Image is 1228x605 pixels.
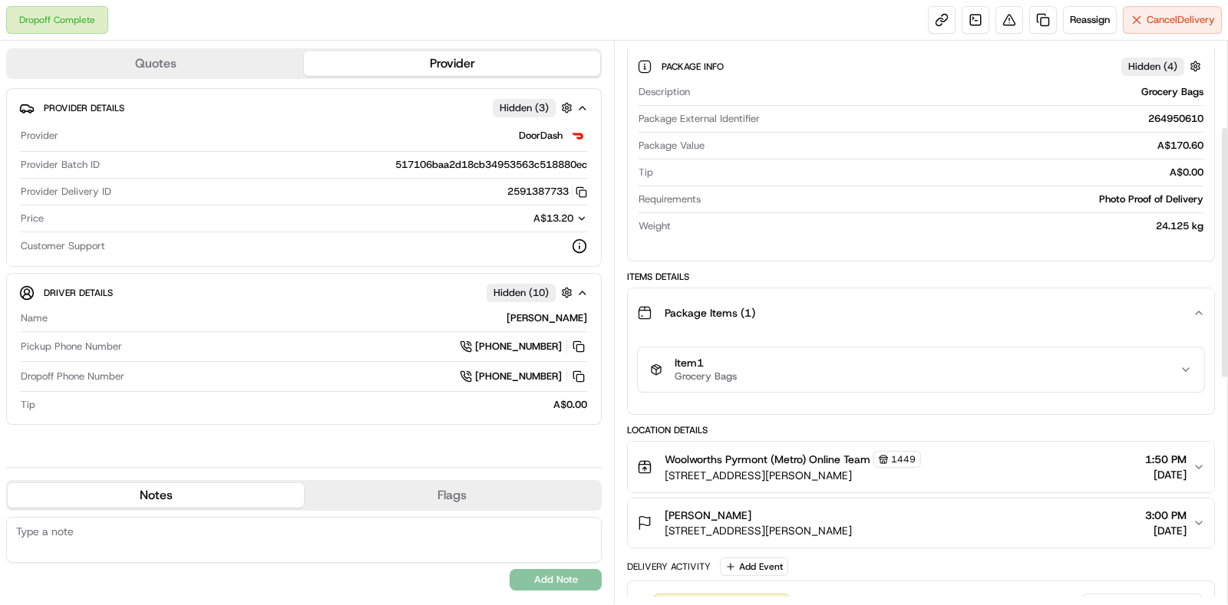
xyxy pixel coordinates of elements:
[1145,523,1187,538] span: [DATE]
[44,102,124,114] span: Provider Details
[54,311,587,325] div: [PERSON_NAME]
[665,508,751,523] span: [PERSON_NAME]
[639,166,653,179] span: Tip
[639,219,671,233] span: Weight
[21,398,35,412] span: Tip
[677,219,1203,233] div: 24.125 kg
[628,442,1214,492] button: Woolworths Pyrmont (Metro) Online Team1449[STREET_ADDRESS][PERSON_NAME]1:50 PM[DATE]
[1147,13,1215,27] span: Cancel Delivery
[662,61,727,73] span: Package Info
[41,398,587,412] div: A$0.00
[711,139,1203,153] div: A$170.60
[460,338,587,355] a: [PHONE_NUMBER]
[21,239,105,253] span: Customer Support
[1123,6,1222,34] button: CancelDelivery
[1121,57,1205,76] button: Hidden (4)
[665,468,921,483] span: [STREET_ADDRESS][PERSON_NAME]
[21,129,58,143] span: Provider
[628,498,1214,547] button: [PERSON_NAME][STREET_ADDRESS][PERSON_NAME]3:00 PM[DATE]
[665,305,755,321] span: Package Items ( 1 )
[675,370,737,383] span: Grocery Bags
[21,185,111,199] span: Provider Delivery ID
[639,192,701,206] span: Requirements
[569,127,587,145] img: doordash_logo_v2.png
[1128,60,1177,74] span: Hidden ( 4 )
[304,483,600,508] button: Flags
[21,311,48,325] span: Name
[639,85,690,99] span: Description
[452,212,587,225] button: A$13.20
[494,286,549,300] span: Hidden ( 10 )
[21,370,124,383] span: Dropoff Phone Number
[8,51,304,76] button: Quotes
[44,287,113,299] span: Driver Details
[493,98,576,117] button: Hidden (3)
[639,112,760,126] span: Package External Identifier
[19,95,589,120] button: Provider DetailsHidden (3)
[507,185,587,199] button: 2591387733
[627,271,1215,283] div: Items Details
[638,347,1204,392] button: Item1Grocery Bags
[21,212,44,225] span: Price
[533,212,573,225] span: A$13.20
[665,452,870,467] span: Woolworths Pyrmont (Metro) Online Team
[1145,467,1187,482] span: [DATE]
[395,158,587,172] span: 517106baa2d18cb34953563c518880ec
[475,340,562,353] span: [PHONE_NUMBER]
[8,483,304,508] button: Notes
[639,139,705,153] span: Package Value
[696,85,1203,99] div: Grocery Bags
[21,158,100,172] span: Provider Batch ID
[19,280,589,305] button: Driver DetailsHidden (10)
[1063,6,1117,34] button: Reassign
[627,561,711,573] div: Delivery Activity
[628,288,1214,337] button: Package Items (1)
[1070,13,1110,27] span: Reassign
[304,51,600,76] button: Provider
[627,424,1215,436] div: Location Details
[707,192,1203,206] div: Photo Proof of Delivery
[675,357,737,370] span: Item 1
[460,368,587,385] a: [PHONE_NUMBER]
[21,340,122,353] span: Pickup Phone Number
[891,453,916,465] span: 1449
[665,523,852,538] span: [STREET_ADDRESS][PERSON_NAME]
[659,166,1203,179] div: A$0.00
[1145,508,1187,523] span: 3:00 PM
[766,112,1203,126] div: 264950610
[519,129,563,143] span: DoorDash
[720,557,788,576] button: Add Event
[500,101,549,115] span: Hidden ( 3 )
[487,283,576,302] button: Hidden (10)
[628,337,1214,414] div: Package Items (1)
[475,370,562,383] span: [PHONE_NUMBER]
[1145,452,1187,467] span: 1:50 PM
